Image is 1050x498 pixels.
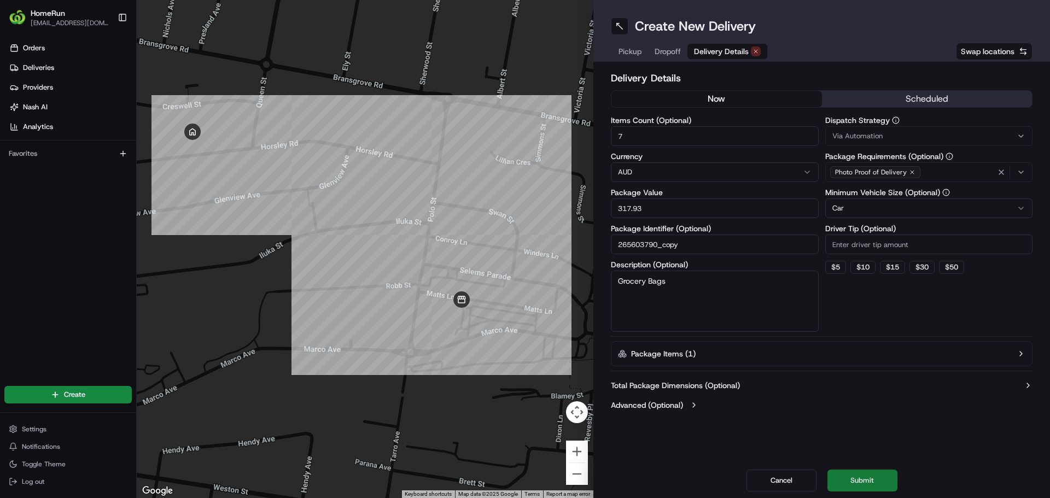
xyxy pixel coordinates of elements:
button: HomeRunHomeRun[EMAIL_ADDRESS][DOMAIN_NAME] [4,4,113,31]
a: Providers [4,79,136,96]
span: Photo Proof of Delivery [835,168,907,177]
label: Minimum Vehicle Size (Optional) [825,189,1033,196]
img: Google [139,484,176,498]
span: Analytics [23,122,53,132]
span: Settings [22,425,46,433]
label: Package Requirements (Optional) [825,153,1033,160]
button: scheduled [822,91,1032,107]
button: Swap locations [956,43,1032,60]
button: Package Items (1) [611,341,1032,366]
p: Welcome 👋 [11,44,199,61]
div: 💻 [92,160,101,168]
label: Advanced (Optional) [611,400,683,411]
button: Advanced (Optional) [611,400,1032,411]
button: Dispatch Strategy [892,116,900,124]
span: Dropoff [655,46,681,57]
span: Swap locations [961,46,1014,57]
button: Log out [4,474,132,489]
a: Analytics [4,118,136,136]
label: Package Identifier (Optional) [611,225,819,232]
a: Orders [4,39,136,57]
h2: Delivery Details [611,71,1032,86]
img: Nash [11,11,33,33]
textarea: Grocery Bags [611,271,819,332]
span: Orders [23,43,45,53]
button: Zoom out [566,463,588,485]
div: Favorites [4,145,132,162]
label: Package Items ( 1 ) [631,348,696,359]
span: Providers [23,83,53,92]
label: Package Value [611,189,819,196]
button: Via Automation [825,126,1033,146]
button: [EMAIL_ADDRESS][DOMAIN_NAME] [31,19,109,27]
label: Currency [611,153,819,160]
span: Log out [22,477,44,486]
h1: Create New Delivery [635,17,756,35]
a: Powered byPylon [77,185,132,194]
button: Cancel [746,470,816,491]
button: Total Package Dimensions (Optional) [611,380,1032,391]
div: Start new chat [37,104,179,115]
a: Nash AI [4,98,136,116]
a: 📗Knowledge Base [7,154,88,174]
button: Notifications [4,439,132,454]
button: $30 [909,261,935,274]
img: 1736555255976-a54dd68f-1ca7-489b-9aae-adbdc363a1c4 [11,104,31,124]
span: Pickup [619,46,641,57]
a: 💻API Documentation [88,154,180,174]
button: Map camera controls [566,401,588,423]
span: Delivery Details [694,46,749,57]
button: Submit [827,470,897,491]
a: Deliveries [4,59,136,77]
label: Description (Optional) [611,261,819,268]
span: Knowledge Base [22,159,84,169]
span: Map data ©2025 Google [458,491,518,497]
input: Enter driver tip amount [825,235,1033,254]
input: Enter package identifier [611,235,819,254]
input: Enter package value [611,198,819,218]
a: Terms [524,491,540,497]
span: Deliveries [23,63,54,73]
button: $5 [825,261,846,274]
input: Enter number of items [611,126,819,146]
button: now [611,91,822,107]
button: Minimum Vehicle Size (Optional) [942,189,950,196]
button: Zoom in [566,441,588,462]
img: HomeRun [9,9,26,26]
button: $15 [880,261,905,274]
button: Create [4,386,132,403]
button: Keyboard shortcuts [405,490,452,498]
span: Nash AI [23,102,48,112]
span: Create [64,390,85,400]
button: $10 [850,261,876,274]
span: API Documentation [103,159,176,169]
button: HomeRun [31,8,65,19]
div: 📗 [11,160,20,168]
label: Total Package Dimensions (Optional) [611,380,740,391]
button: Package Requirements (Optional) [946,153,953,160]
span: Notifications [22,442,60,451]
label: Items Count (Optional) [611,116,819,124]
span: Toggle Theme [22,460,66,468]
div: We're available if you need us! [37,115,138,124]
span: Via Automation [832,131,883,141]
button: $50 [939,261,964,274]
button: Start new chat [186,108,199,121]
button: Photo Proof of Delivery [825,162,1033,182]
label: Dispatch Strategy [825,116,1033,124]
a: Report a map error [546,491,590,497]
a: Open this area in Google Maps (opens a new window) [139,484,176,498]
button: Settings [4,421,132,437]
input: Clear [28,71,180,82]
label: Driver Tip (Optional) [825,225,1033,232]
button: Toggle Theme [4,456,132,472]
span: Pylon [109,185,132,194]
